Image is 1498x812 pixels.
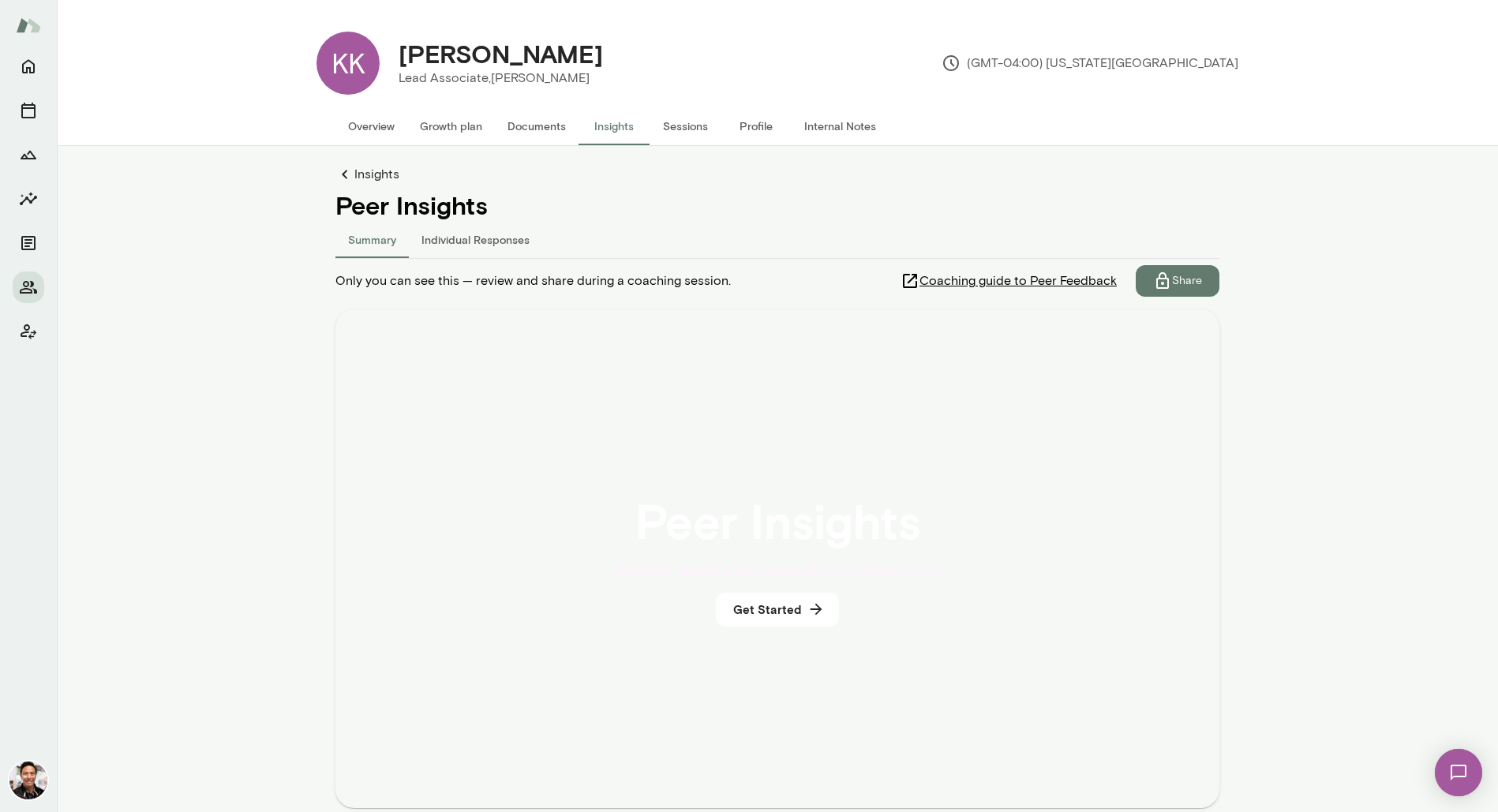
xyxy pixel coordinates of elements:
[13,51,44,82] button: Home
[335,190,1219,220] h4: Peer Insights
[919,271,1117,290] span: Coaching guide to Peer Feedback
[335,271,731,290] span: Only you can see this — review and share during a coaching session.
[792,107,889,145] button: Internal Notes
[901,265,1136,297] a: Coaching guide to Peer Feedback
[721,107,792,145] button: Profile
[13,316,44,347] button: Client app
[335,220,409,258] button: Summary
[614,563,867,578] span: [PERSON_NAME] 's Peer Insights Summary
[335,165,1219,184] a: Insights
[335,220,1219,258] div: responses-tab
[13,95,44,126] button: Sessions
[635,492,920,548] h2: Peer Insights
[407,107,495,145] button: Growth plan
[409,220,542,258] button: Individual Responses
[1136,265,1219,297] button: Share
[13,271,44,303] button: Members
[13,227,44,259] button: Documents
[495,107,579,145] button: Documents
[579,107,650,145] button: Insights
[1172,273,1202,289] p: Share
[942,54,1238,73] p: (GMT-04:00) [US_STATE][GEOGRAPHIC_DATA]
[13,183,44,215] button: Insights
[335,107,407,145] button: Overview
[650,107,721,145] button: Sessions
[867,563,942,578] span: • 6 response s
[399,69,603,88] p: Lead Associate, [PERSON_NAME]
[316,32,380,95] div: KK
[716,593,839,626] button: Get Started
[16,10,41,40] img: Mento
[399,39,603,69] h4: [PERSON_NAME]
[9,761,47,799] img: Albert Villarde
[13,139,44,170] button: Growth Plan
